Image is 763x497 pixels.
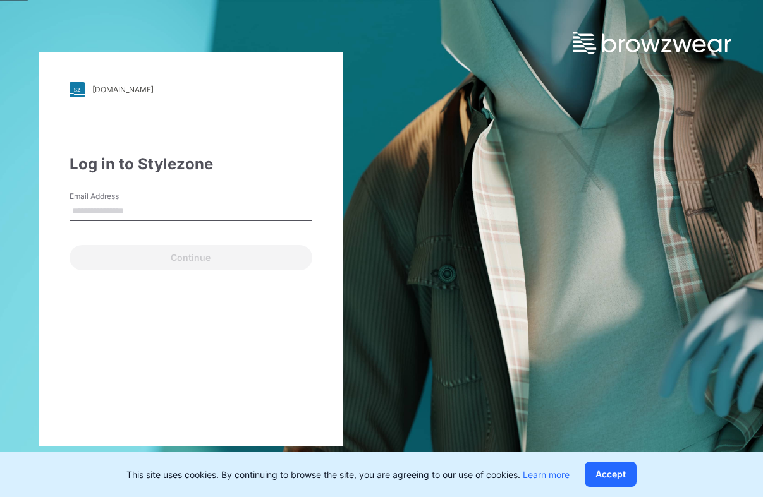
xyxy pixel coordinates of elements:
p: This site uses cookies. By continuing to browse the site, you are agreeing to our use of cookies. [126,468,570,481]
a: Learn more [523,469,570,480]
img: stylezone-logo.562084cfcfab977791bfbf7441f1a819.svg [70,82,85,97]
label: Email Address [70,191,158,202]
div: [DOMAIN_NAME] [92,85,154,94]
a: [DOMAIN_NAME] [70,82,312,97]
img: browzwear-logo.e42bd6dac1945053ebaf764b6aa21510.svg [573,32,731,54]
button: Accept [585,462,637,487]
div: Log in to Stylezone [70,153,312,176]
